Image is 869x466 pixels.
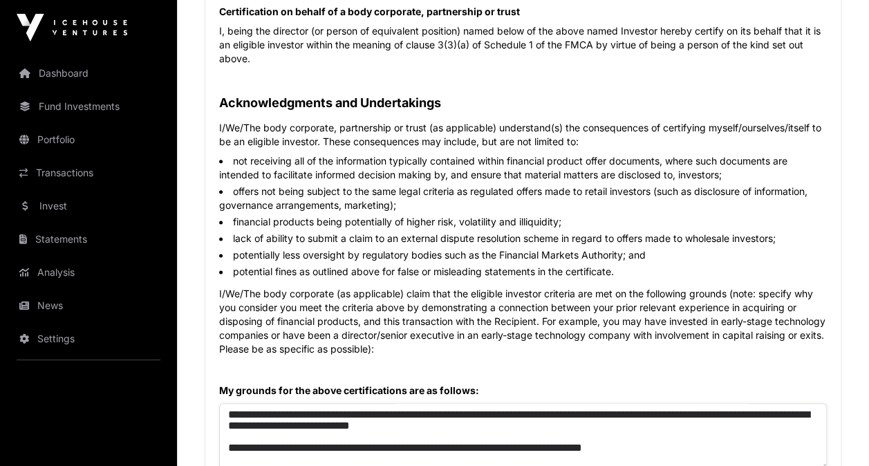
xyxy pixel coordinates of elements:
[219,121,827,149] p: I/We/The body corporate, partnership or trust (as applicable) understand(s) the consequences of c...
[11,290,166,321] a: News
[11,191,166,221] a: Invest
[11,257,166,288] a: Analysis
[219,185,827,212] li: offers not being subject to the same legal criteria as regulated offers made to retail investors ...
[17,14,127,41] img: Icehouse Ventures Logo
[800,400,869,466] iframe: Chat Widget
[11,124,166,155] a: Portfolio
[219,232,827,245] li: lack of ability to submit a claim to an external dispute resolution scheme in regard to offers ma...
[219,265,827,279] li: potential fines as outlined above for false or misleading statements in the certificate.
[11,224,166,254] a: Statements
[219,215,827,229] li: financial products being potentially of higher risk, volatility and illiquidity;
[219,384,827,398] label: My grounds for the above certifications are as follows:
[219,6,520,17] strong: Certification on behalf of a body corporate, partnership or trust
[219,154,827,182] li: not receiving all of the information typically contained within financial product offer documents...
[219,24,827,66] p: I, being the director (or person of equivalent position) named below of the above named Investor ...
[219,287,827,356] p: I/We/The body corporate (as applicable) claim that the eligible investor criteria are met on the ...
[219,248,827,262] li: potentially less oversight by regulatory bodies such as the Financial Markets Authority; and
[11,58,166,88] a: Dashboard
[219,93,827,113] h2: Acknowledgments and Undertakings
[11,158,166,188] a: Transactions
[11,324,166,354] a: Settings
[11,91,166,122] a: Fund Investments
